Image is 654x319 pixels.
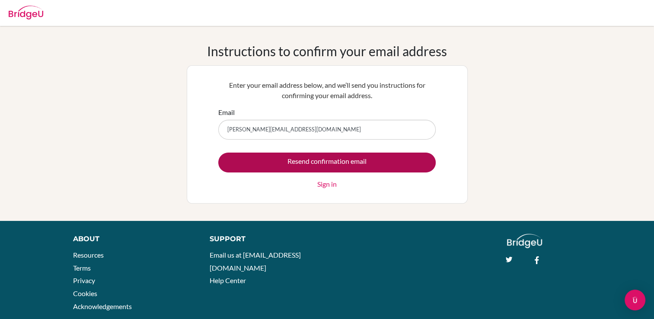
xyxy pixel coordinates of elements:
a: Resources [73,251,104,259]
div: Support [210,234,318,244]
a: Acknowledgements [73,302,132,310]
p: Enter your email address below, and we’ll send you instructions for confirming your email address. [218,80,436,101]
h1: Instructions to confirm your email address [207,43,447,59]
img: Bridge-U [9,6,43,19]
input: Resend confirmation email [218,153,436,172]
a: Terms [73,264,91,272]
img: logo_white@2x-f4f0deed5e89b7ecb1c2cc34c3e3d731f90f0f143d5ea2071677605dd97b5244.png [507,234,542,248]
a: Cookies [73,289,97,297]
a: Sign in [317,179,337,189]
div: Open Intercom Messenger [625,290,645,310]
div: About [73,234,190,244]
a: Email us at [EMAIL_ADDRESS][DOMAIN_NAME] [210,251,301,272]
a: Help Center [210,276,246,284]
a: Privacy [73,276,95,284]
label: Email [218,107,235,118]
